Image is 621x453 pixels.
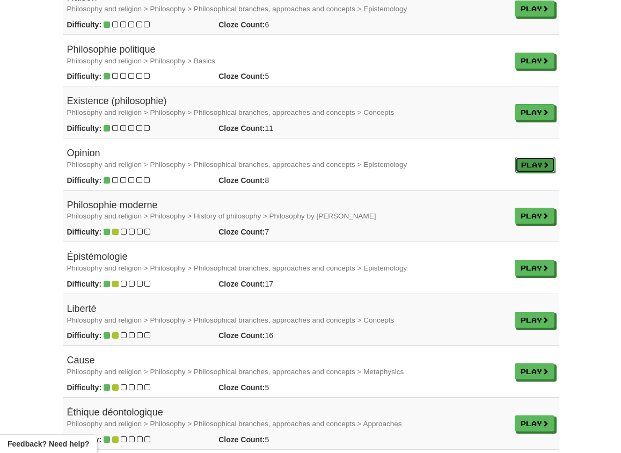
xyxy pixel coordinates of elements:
strong: Cloze Count: [218,331,265,340]
strong: Difficulty: [67,72,102,81]
small: Philosophy and religion > Philosophy > Basics [67,57,215,65]
strong: Cloze Count: [218,124,265,133]
h4: Opinion [67,148,506,170]
h4: Philosophie politique [67,45,506,66]
small: Philosophy and religion > Philosophy > Philosophical branches, approaches and concepts > Concepts [67,108,394,116]
h4: Épistémologie [67,252,506,273]
strong: Cloze Count: [218,20,265,29]
h4: Existence (philosophie) [67,96,506,118]
a: Play [515,260,554,276]
small: Philosophy and religion > Philosophy > Philosophical branches, approaches and concepts > Approaches [67,420,402,428]
h4: Cause [67,355,506,377]
small: Philosophy and religion > Philosophy > History of philosophy > Philosophy by [PERSON_NAME] [67,212,376,220]
strong: Difficulty: [67,124,102,133]
strong: Cloze Count: [218,435,265,444]
div: 16 [210,330,324,341]
small: Philosophy and religion > Philosophy > Philosophical branches, approaches and concepts > Epistemo... [67,5,407,13]
div: 8 [210,175,324,186]
strong: Difficulty: [67,176,102,185]
strong: Difficulty: [67,280,102,288]
a: Play [515,104,554,120]
a: Play [515,363,554,379]
strong: Difficulty: [67,20,102,29]
div: 17 [210,279,324,289]
a: Play [515,53,554,69]
strong: Cloze Count: [218,72,265,81]
a: Play [515,312,554,328]
a: Play [515,157,555,173]
div: 5 [210,71,324,82]
h4: Philosophie moderne [67,200,506,222]
strong: Cloze Count: [218,228,265,236]
strong: Difficulty: [67,228,102,236]
a: Play [515,415,554,432]
div: 5 [210,382,324,393]
strong: Difficulty: [67,383,102,392]
strong: Cloze Count: [218,176,265,185]
h4: Éthique déontologique [67,407,506,429]
div: 5 [210,434,324,445]
small: Philosophy and religion > Philosophy > Philosophical branches, approaches and concepts > Metaphysics [67,368,404,376]
strong: Difficulty: [67,331,102,340]
small: Philosophy and religion > Philosophy > Philosophical branches, approaches and concepts > Epistemo... [67,160,407,169]
div: 7 [210,226,324,237]
small: Philosophy and religion > Philosophy > Philosophical branches, approaches and concepts > Concepts [67,316,394,324]
div: 11 [210,123,324,134]
strong: Cloze Count: [218,383,265,392]
a: Play [515,208,554,224]
div: 6 [210,19,324,30]
h4: Liberté [67,304,506,325]
a: Play [515,1,554,17]
strong: Cloze Count: [218,280,265,288]
small: Philosophy and religion > Philosophy > Philosophical branches, approaches and concepts > Epistemo... [67,264,407,272]
span: Open feedback widget [8,439,89,449]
